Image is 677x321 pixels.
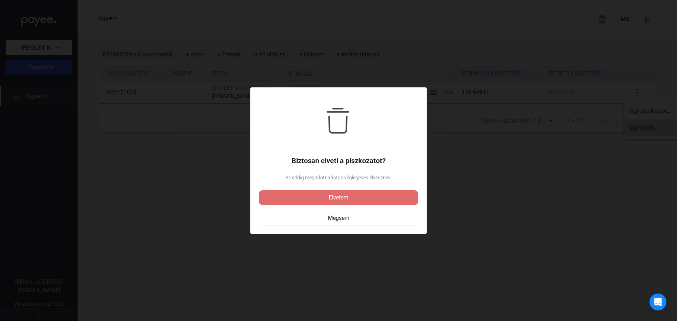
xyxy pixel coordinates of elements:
[261,193,416,202] div: Elvetem
[649,294,666,310] div: Intercom Messenger megnyitása
[259,190,418,205] button: Elvetem
[259,211,418,226] button: Mégsem
[326,108,352,134] img: trash-black
[259,173,418,182] span: Az eddig megadott adatok véglegesen elvesznek.
[261,214,416,222] div: Mégsem
[259,156,418,165] h1: Biztosan elveti a piszkozatot?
